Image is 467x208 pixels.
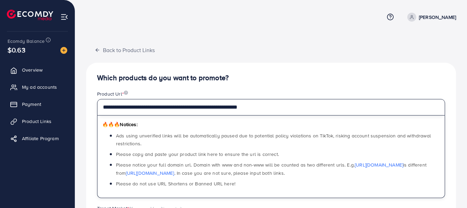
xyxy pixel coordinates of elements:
[438,177,462,203] iframe: Chat
[5,97,70,111] a: Payment
[116,132,431,147] span: Ads using unverified links will be automatically paused due to potential policy violations on Tik...
[116,161,427,176] span: Please notice your full domain url. Domain with www and non-www will be counted as two different ...
[60,13,68,21] img: menu
[22,101,41,108] span: Payment
[5,114,70,128] a: Product Links
[419,13,456,21] p: [PERSON_NAME]
[86,42,163,57] button: Back to Product Links
[97,74,445,82] h4: Which products do you want to promote?
[116,180,235,187] span: Please do not use URL Shortens or Banned URL here!
[97,90,128,97] label: Product Url
[405,13,456,22] a: [PERSON_NAME]
[22,118,51,125] span: Product Links
[7,10,53,20] img: logo
[60,47,67,54] img: image
[22,66,43,73] span: Overview
[124,90,128,95] img: image
[116,151,279,158] span: Please copy and paste your product link here to ensure the url is correct.
[8,38,45,45] span: Ecomdy Balance
[5,80,70,94] a: My ad accounts
[126,170,174,176] a: [URL][DOMAIN_NAME]
[102,121,138,128] span: Notices:
[355,161,403,168] a: [URL][DOMAIN_NAME]
[5,132,70,145] a: Affiliate Program
[5,63,70,77] a: Overview
[22,84,57,90] span: My ad accounts
[102,121,120,128] span: 🔥🔥🔥
[22,135,59,142] span: Affiliate Program
[8,45,25,55] span: $0.63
